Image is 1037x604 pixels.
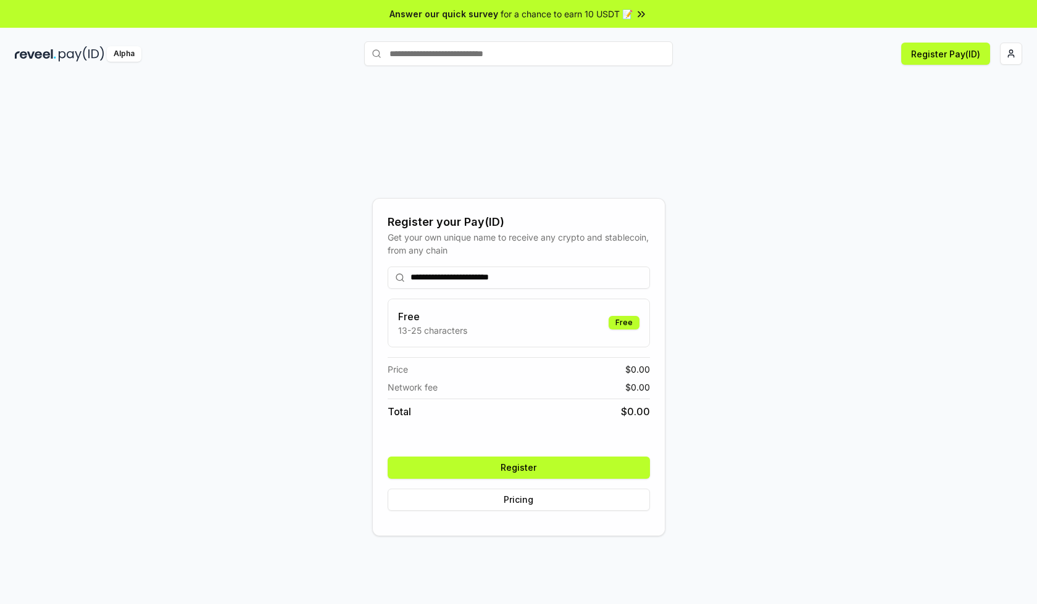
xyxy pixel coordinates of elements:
p: 13-25 characters [398,324,467,337]
span: for a chance to earn 10 USDT 📝 [501,7,633,20]
img: pay_id [59,46,104,62]
div: Alpha [107,46,141,62]
span: Total [388,404,411,419]
span: Answer our quick survey [389,7,498,20]
button: Register Pay(ID) [901,43,990,65]
div: Free [609,316,639,329]
span: $ 0.00 [625,381,650,394]
h3: Free [398,309,467,324]
span: $ 0.00 [625,363,650,376]
div: Register your Pay(ID) [388,213,650,231]
div: Get your own unique name to receive any crypto and stablecoin, from any chain [388,231,650,257]
button: Register [388,457,650,479]
span: $ 0.00 [621,404,650,419]
button: Pricing [388,489,650,511]
span: Network fee [388,381,438,394]
span: Price [388,363,408,376]
img: reveel_dark [15,46,56,62]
